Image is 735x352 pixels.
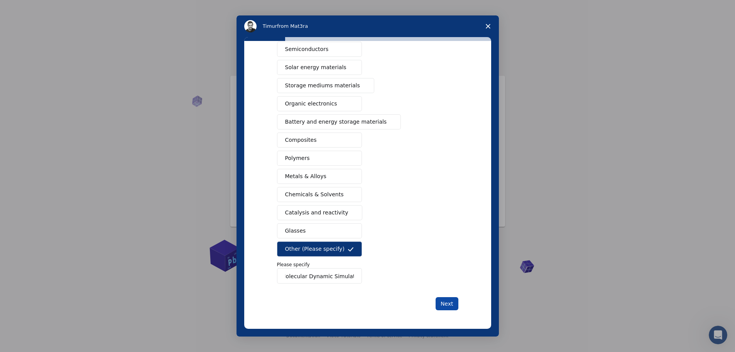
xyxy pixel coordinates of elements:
button: Other (Please specify) [277,241,362,257]
button: Polymers [277,151,362,166]
input: Enter response [277,268,362,284]
button: Next [436,297,458,310]
span: from Mat3ra [277,23,308,29]
button: Storage mediums materials [277,78,374,93]
span: Timur [263,23,277,29]
span: Solar energy materials [285,63,346,71]
span: Polymers [285,154,310,162]
button: Chemicals & Solvents [277,187,362,202]
span: Glasses [285,227,306,235]
span: Catalysis and reactivity [285,209,348,217]
button: Battery and energy storage materials [277,114,401,129]
img: Profile image for Timur [244,20,257,32]
button: Semiconductors [277,42,362,57]
button: Catalysis and reactivity [277,205,363,220]
button: Glasses [277,223,362,238]
span: Semiconductors [285,45,329,53]
span: Other (Please specify) [285,245,345,253]
span: Organic electronics [285,100,337,108]
span: Storage mediums materials [285,82,360,90]
span: Metals & Alloys [285,172,326,180]
button: Metals & Alloys [277,169,362,184]
button: Composites [277,133,362,148]
span: Chemicals & Solvents [285,190,344,199]
span: Support [15,5,43,12]
span: Composites [285,136,317,144]
span: Battery and energy storage materials [285,118,387,126]
p: Please specify [277,261,458,268]
button: Solar energy materials [277,60,362,75]
button: Organic electronics [277,96,362,111]
span: Close survey [477,15,499,37]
